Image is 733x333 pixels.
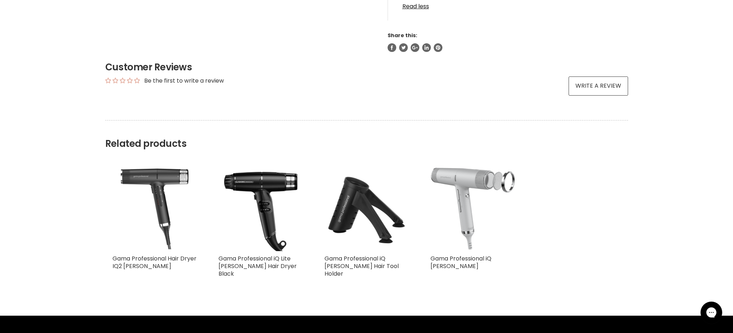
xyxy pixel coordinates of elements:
[324,167,409,251] img: Gama Professional iQ Perfetto Hair Tool Holder
[430,168,515,250] img: Gama Professional iQ Perfetto
[388,32,628,52] aside: Share this:
[112,254,197,270] a: Gama Professional Hair Dryer IQ2 [PERSON_NAME]
[569,76,628,95] a: Write a review
[430,167,515,251] a: Gama Professional iQ Perfetto Gama Professional iQ Perfetto
[218,167,303,251] img: Gama Professional iQ Lite Max Perfetto Hair Dryer Black
[115,167,194,251] img: Gama Professional Hair Dryer IQ2 Perfetto
[105,76,140,85] div: Average rating is 0.00 stars
[112,167,197,251] a: Gama Professional Hair Dryer IQ2 Perfetto Gama Professional Hair Dryer IQ2 Perfetto
[218,254,297,278] a: Gama Professional iQ Lite [PERSON_NAME] Hair Dryer Black
[324,167,409,251] a: Gama Professional iQ Perfetto Hair Tool Holder Gama Professional iQ Perfetto Hair Tool Holder
[430,254,491,270] a: Gama Professional iQ [PERSON_NAME]
[218,167,303,251] a: Gama Professional iQ Lite Max Perfetto Hair Dryer Black Gama Professional iQ Lite Max Perfetto Ha...
[105,61,628,74] h2: Customer Reviews
[144,77,224,85] div: Be the first to write a review
[105,120,628,149] h2: Related products
[388,32,417,39] span: Share this:
[324,254,399,278] a: Gama Professional iQ [PERSON_NAME] Hair Tool Holder
[697,299,726,326] iframe: Gorgias live chat messenger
